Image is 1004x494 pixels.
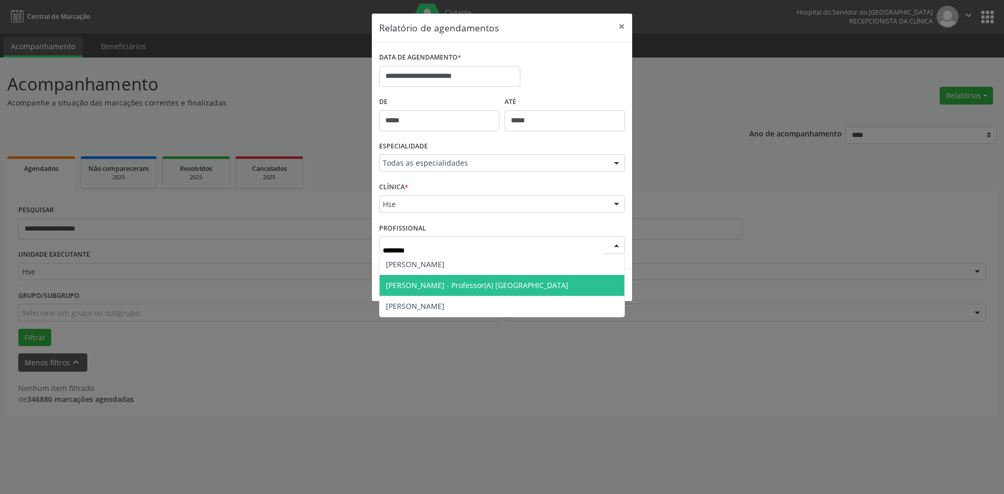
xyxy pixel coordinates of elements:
span: [PERSON_NAME] [386,301,444,311]
span: [PERSON_NAME] - Professor(A) [GEOGRAPHIC_DATA] [386,280,568,290]
button: Close [611,14,632,39]
span: Hse [383,199,603,210]
span: Todas as especialidades [383,158,603,168]
label: De [379,94,499,110]
label: CLÍNICA [379,179,408,196]
span: [PERSON_NAME] [386,259,444,269]
label: DATA DE AGENDAMENTO [379,50,461,66]
h5: Relatório de agendamentos [379,21,499,35]
label: ESPECIALIDADE [379,139,428,155]
label: PROFISSIONAL [379,220,426,236]
label: ATÉ [505,94,625,110]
